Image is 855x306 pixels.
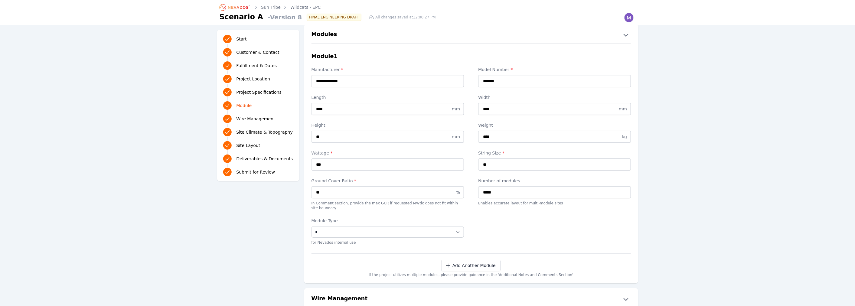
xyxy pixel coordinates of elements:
p: If the project utilizes multiple modules, please provide guidance in the 'Additional Notes and Co... [369,271,573,277]
label: Length [312,94,464,100]
label: Module Type [312,218,464,224]
h1: Scenario A [220,12,263,22]
h2: Modules [312,30,337,40]
span: All changes saved at 12:00:27 PM [375,15,436,20]
p: Enables accurate layout for multi-module sites [478,201,631,206]
span: Module [237,103,252,109]
img: Madeline Koldos [624,13,634,22]
span: Customer & Contact [237,49,279,55]
label: Height [312,122,464,128]
label: Number of modules [478,178,631,184]
label: Width [478,94,631,100]
nav: Progress [223,34,293,177]
p: for Nevados internal use [312,240,464,245]
label: Wattage [312,150,464,156]
span: Submit for Review [237,169,275,175]
nav: Breadcrumb [220,2,321,12]
span: Site Climate & Topography [237,129,293,135]
label: Ground Cover Ratio [312,178,464,184]
span: Deliverables & Documents [237,156,293,162]
a: Sun Tribe [261,4,281,10]
span: Site Layout [237,142,260,148]
p: In Comment section, provide the max GCR if requested MWdc does not fit within site boundary [312,201,464,210]
div: FINAL ENGINEERING DRAFT [307,14,361,21]
span: Start [237,36,247,42]
span: - Version 8 [266,13,302,21]
span: Wire Management [237,116,275,122]
button: Wire Management [304,294,638,304]
span: Project Location [237,76,270,82]
h3: Module 1 [312,52,338,60]
span: Project Specifications [237,89,282,95]
button: Add Another Module [441,260,501,271]
button: Modules [304,30,638,40]
label: Model Number [478,67,631,73]
label: Weight [478,122,631,128]
h2: Wire Management [312,294,368,304]
label: Manufacturer [312,67,464,73]
span: Fulfillment & Dates [237,63,277,69]
label: String Size [478,150,631,156]
a: Wildcats - EPC [290,4,321,10]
